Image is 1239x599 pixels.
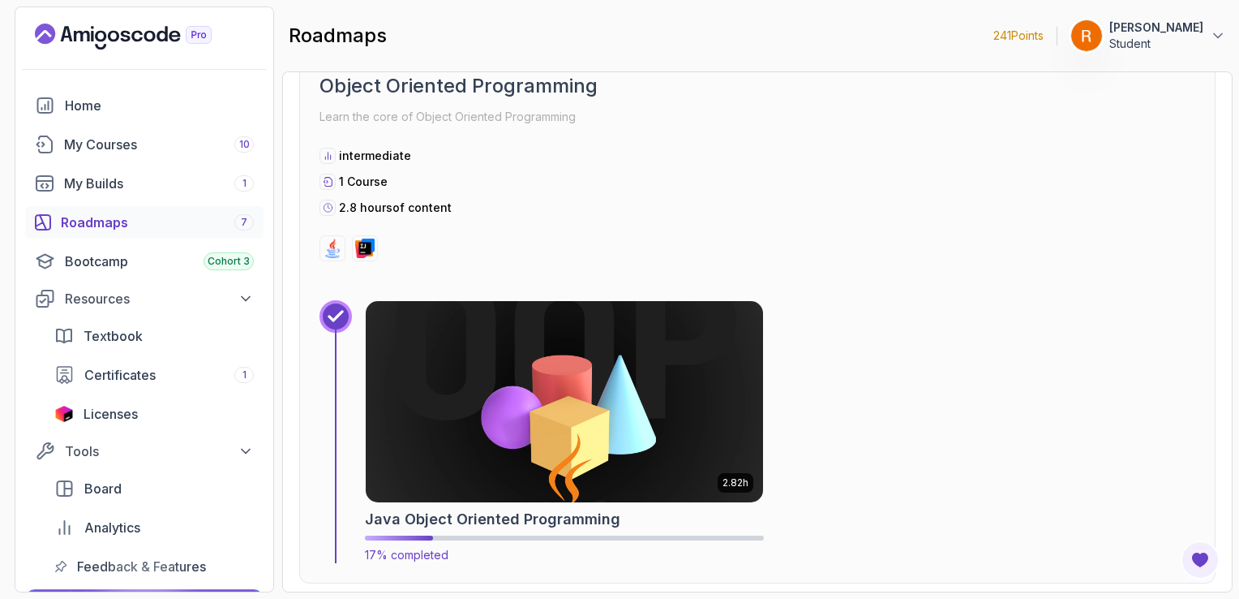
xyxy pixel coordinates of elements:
[65,289,254,308] div: Resources
[339,175,388,188] span: 1 Course
[25,206,264,239] a: roadmaps
[1181,541,1220,580] button: Open Feedback Button
[64,174,254,193] div: My Builds
[25,284,264,313] button: Resources
[65,252,254,271] div: Bootcamp
[25,89,264,122] a: home
[61,213,254,232] div: Roadmaps
[25,128,264,161] a: courses
[84,518,140,537] span: Analytics
[319,106,1195,128] p: Learn the core of Object Oriented Programming
[65,442,254,461] div: Tools
[289,23,387,49] h2: roadmaps
[77,557,206,576] span: Feedback & Features
[365,508,620,531] h2: Java Object Oriented Programming
[45,472,264,505] a: board
[319,73,1195,99] h2: Object Oriented Programming
[365,548,448,562] span: 17% completed
[1071,20,1102,51] img: user profile image
[242,177,247,190] span: 1
[25,437,264,466] button: Tools
[323,239,342,258] img: java logo
[993,28,1044,44] p: 241 Points
[54,406,74,422] img: jetbrains icon
[355,239,375,258] img: intellij logo
[65,96,254,115] div: Home
[1070,19,1226,52] button: user profile image[PERSON_NAME]Student
[35,24,249,50] a: Landing page
[45,359,264,391] a: certificates
[45,550,264,583] a: feedback
[45,511,264,544] a: analytics
[45,398,264,430] a: licenses
[84,404,138,424] span: Licenses
[25,245,264,278] a: bootcamp
[25,167,264,200] a: builds
[45,320,264,352] a: textbook
[208,255,250,268] span: Cohort 3
[722,476,748,489] p: 2.82h
[1109,19,1203,36] p: [PERSON_NAME]
[339,148,411,164] p: intermediate
[84,365,156,385] span: Certificates
[365,300,764,563] a: Java Object Oriented Programming card2.82hJava Object Oriented Programming17% completed
[339,200,452,216] p: 2.8 hours of content
[1109,36,1203,52] p: Student
[239,138,250,151] span: 10
[64,135,254,154] div: My Courses
[356,296,774,507] img: Java Object Oriented Programming card
[84,326,143,346] span: Textbook
[242,368,247,381] span: 1
[241,216,247,229] span: 7
[84,479,122,498] span: Board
